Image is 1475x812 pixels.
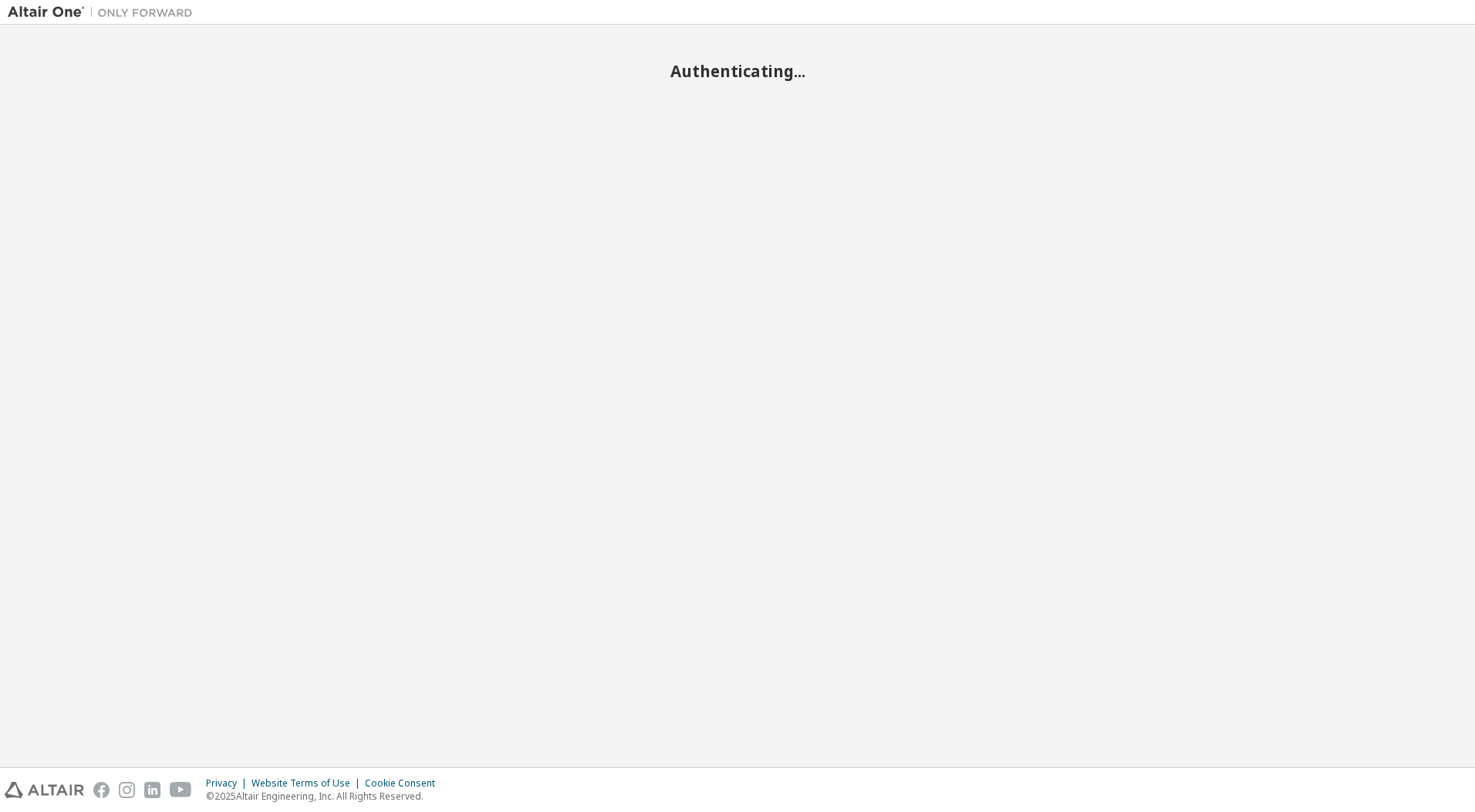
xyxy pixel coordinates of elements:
div: Cookie Consent [365,777,444,790]
img: instagram.svg [119,782,135,798]
div: Website Terms of Use [251,777,365,790]
p: © 2025 Altair Engineering, Inc. All Rights Reserved. [206,790,444,803]
h2: Authenticating... [8,61,1467,81]
img: facebook.svg [93,782,110,798]
img: altair_logo.svg [5,782,84,798]
img: linkedin.svg [144,782,160,798]
div: Privacy [206,777,251,790]
img: youtube.svg [170,782,192,798]
img: Altair One [8,5,201,20]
